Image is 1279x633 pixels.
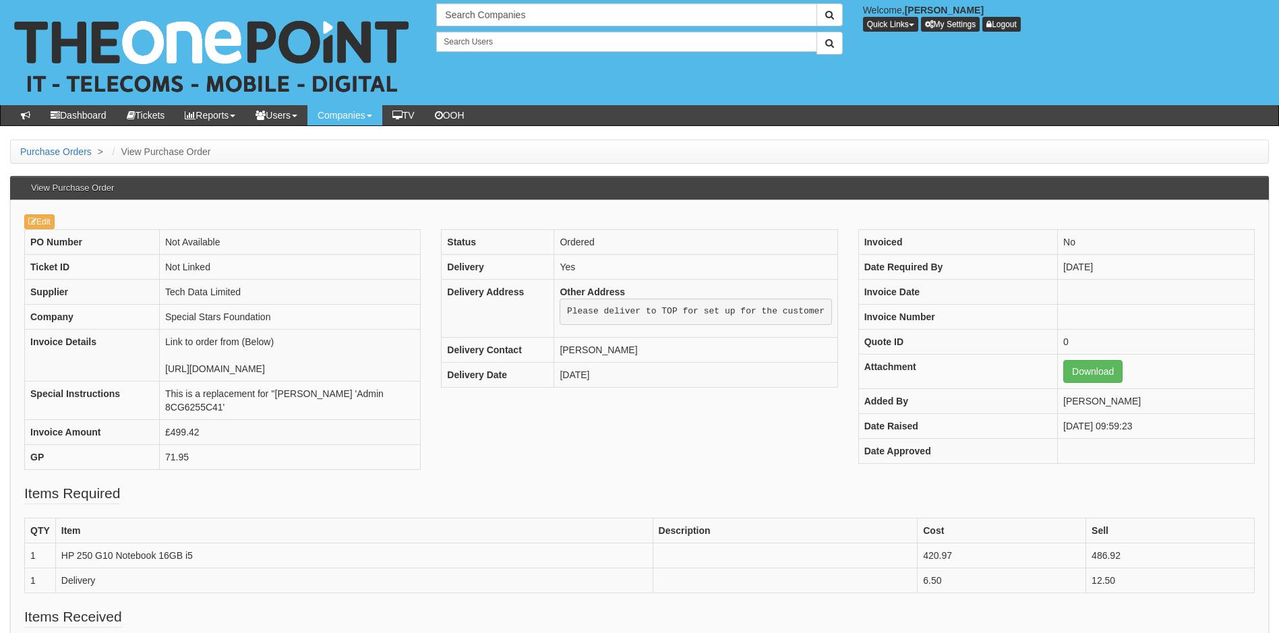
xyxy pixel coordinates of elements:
b: [PERSON_NAME] [905,5,984,16]
td: HP 250 G10 Notebook 16GB i5 [55,543,653,568]
th: Added By [858,388,1057,413]
td: 71.95 [160,444,421,469]
td: [PERSON_NAME] [554,338,837,363]
th: Invoice Amount [25,419,160,444]
td: Yes [554,254,837,279]
a: Download [1063,360,1123,383]
td: 12.50 [1086,568,1255,593]
pre: Please deliver to TOP for set up for the customer [560,299,831,326]
td: 420.97 [918,543,1086,568]
td: 486.92 [1086,543,1255,568]
th: QTY [25,518,56,543]
td: 0 [1058,329,1255,354]
td: Not Linked [160,254,421,279]
td: Ordered [554,229,837,254]
th: Cost [918,518,1086,543]
td: No [1058,229,1255,254]
a: Purchase Orders [20,146,92,157]
a: Edit [24,214,55,229]
th: Delivery Address [442,279,554,338]
td: 6.50 [918,568,1086,593]
legend: Items Required [24,483,120,504]
td: [PERSON_NAME] [1058,388,1255,413]
th: Quote ID [858,329,1057,354]
td: Tech Data Limited [160,279,421,304]
td: Delivery [55,568,653,593]
th: GP [25,444,160,469]
input: Search Users [436,32,816,52]
th: Item [55,518,653,543]
th: Delivery Contact [442,338,554,363]
a: OOH [425,105,475,125]
a: My Settings [921,17,980,32]
th: Invoice Details [25,329,160,381]
td: Not Available [160,229,421,254]
th: Company [25,304,160,329]
th: Date Approved [858,438,1057,463]
th: Ticket ID [25,254,160,279]
th: Invoice Date [858,279,1057,304]
th: Date Required By [858,254,1057,279]
th: Invoiced [858,229,1057,254]
a: Dashboard [40,105,117,125]
span: > [94,146,107,157]
th: Attachment [858,354,1057,388]
th: Description [653,518,918,543]
td: Special Stars Foundation [160,304,421,329]
li: View Purchase Order [109,145,211,158]
a: Logout [982,17,1021,32]
th: Invoice Number [858,304,1057,329]
a: Companies [307,105,382,125]
th: Supplier [25,279,160,304]
th: Delivery [442,254,554,279]
td: £499.42 [160,419,421,444]
legend: Items Received [24,607,122,628]
b: Other Address [560,287,625,297]
td: [DATE] [554,363,837,388]
th: Status [442,229,554,254]
td: [DATE] [1058,254,1255,279]
th: Special Instructions [25,381,160,419]
th: Sell [1086,518,1255,543]
td: 1 [25,568,56,593]
td: 1 [25,543,56,568]
th: Date Raised [858,413,1057,438]
a: Tickets [117,105,175,125]
div: Welcome, [853,3,1279,32]
h3: View Purchase Order [24,177,121,200]
th: Delivery Date [442,363,554,388]
td: This is a replacement for ''[PERSON_NAME] 'Admin 8CG6255C41' [160,381,421,419]
input: Search Companies [436,3,816,26]
button: Quick Links [863,17,918,32]
a: TV [382,105,425,125]
a: Reports [175,105,245,125]
td: Link to order from (Below) [URL][DOMAIN_NAME] [160,329,421,381]
a: Users [245,105,307,125]
td: [DATE] 09:59:23 [1058,413,1255,438]
th: PO Number [25,229,160,254]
